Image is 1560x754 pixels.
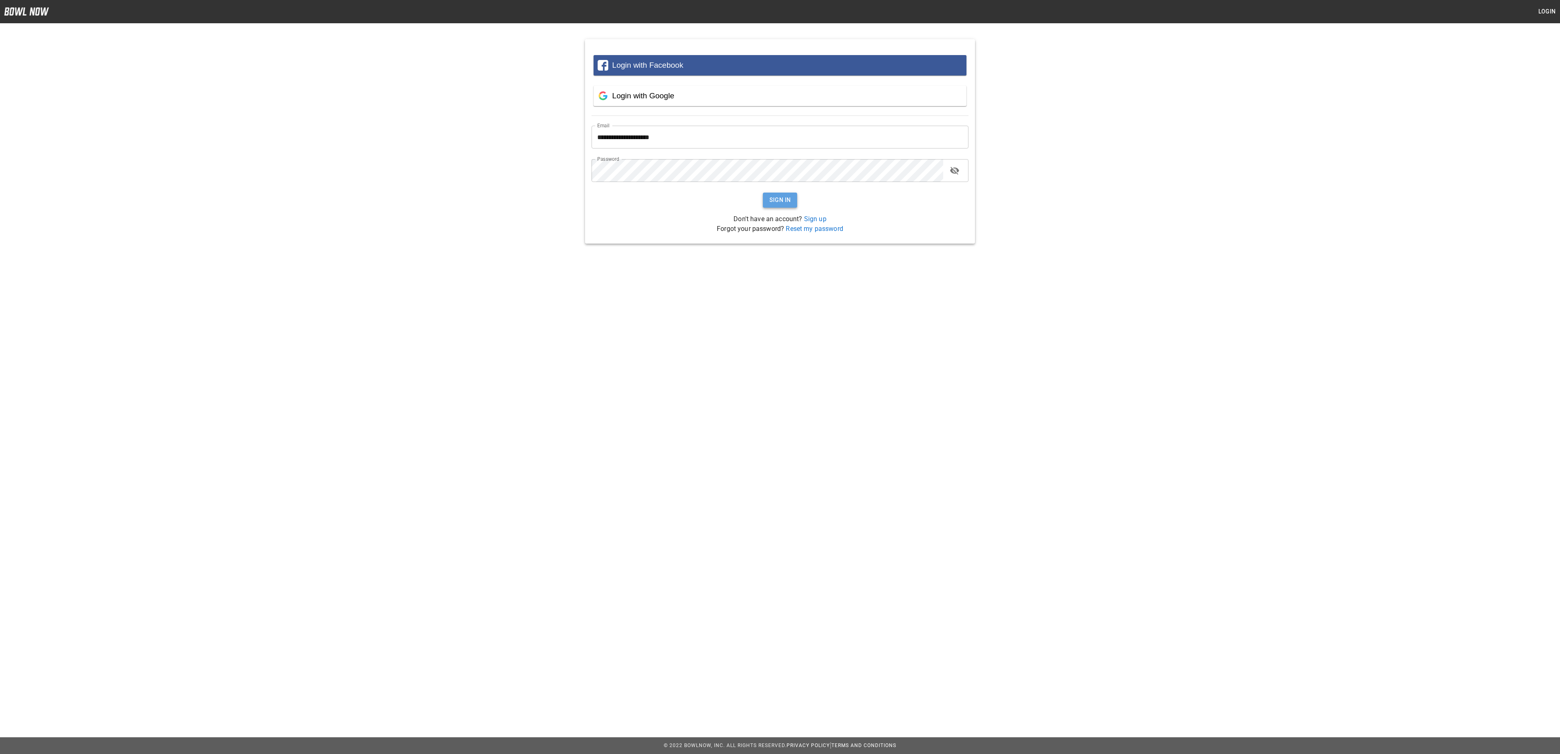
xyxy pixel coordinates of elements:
a: Privacy Policy [787,743,830,748]
button: Login with Facebook [594,55,966,75]
a: Reset my password [786,225,843,233]
button: Login with Google [594,86,966,106]
button: Sign In [763,193,798,208]
p: Forgot your password? [592,224,968,234]
span: © 2022 BowlNow, Inc. All Rights Reserved. [664,743,787,748]
a: Terms and Conditions [831,743,896,748]
img: logo [4,7,49,16]
span: Login with Facebook [612,61,683,69]
p: Don't have an account? [592,214,968,224]
span: Login with Google [612,91,674,100]
button: Login [1534,4,1560,19]
a: Sign up [804,215,827,223]
button: toggle password visibility [946,162,963,179]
